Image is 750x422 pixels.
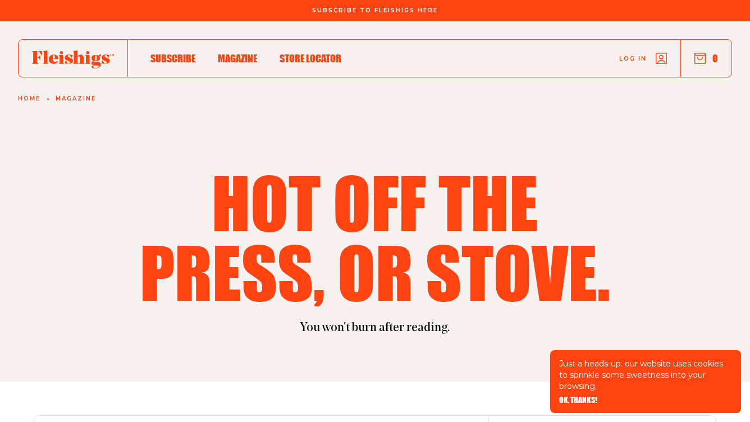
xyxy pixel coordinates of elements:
[559,358,732,392] p: Just a heads-up: our website uses cookies to sprinkle some sweetness into your browsing.
[694,52,718,65] button: 0
[150,52,195,65] span: Subscribe
[619,53,667,64] a: Log in
[619,54,647,63] span: Log in
[280,52,341,65] span: Store locator
[18,95,40,102] a: Home
[280,51,341,66] a: Store locator
[218,52,257,65] span: Magazine
[132,167,618,306] h1: Hot off the press, or stove.
[310,7,440,13] a: Subscribe To Fleishigs Here
[56,95,96,102] a: Magazine
[150,51,195,66] a: Subscribe
[312,7,438,14] span: Subscribe To Fleishigs Here
[34,320,716,337] p: You won't burn after reading.
[218,51,257,66] a: Magazine
[559,396,597,404] button: OK, THANKS!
